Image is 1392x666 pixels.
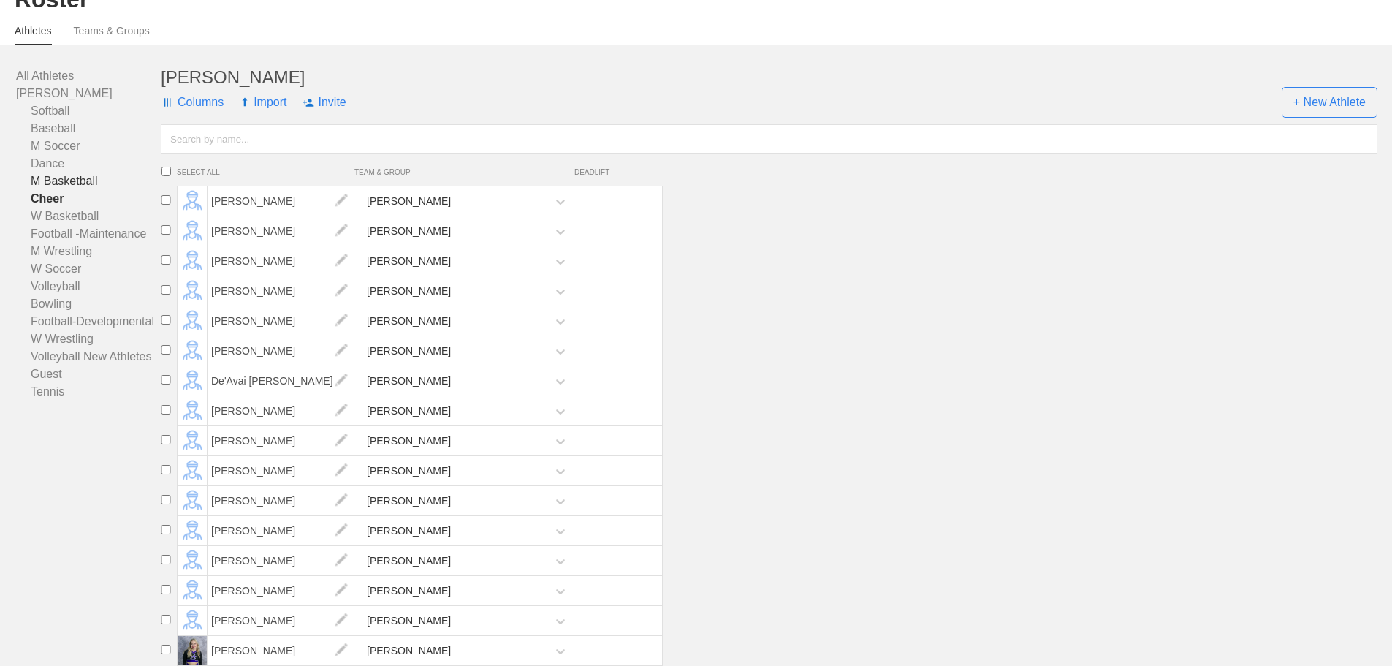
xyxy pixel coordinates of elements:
input: Search by name... [161,124,1377,154]
a: M Soccer [16,137,161,155]
a: Football -Maintenance [16,225,161,243]
span: [PERSON_NAME] [208,546,354,575]
a: [PERSON_NAME] [208,554,354,567]
div: [PERSON_NAME] [367,398,451,425]
a: M Basketball [16,173,161,190]
div: [PERSON_NAME] [367,308,451,335]
a: [PERSON_NAME] [208,644,354,656]
span: Invite [303,80,346,124]
a: [PERSON_NAME] [208,314,354,327]
img: edit.png [327,396,356,425]
div: [PERSON_NAME] [367,248,451,275]
img: edit.png [327,246,356,276]
a: [PERSON_NAME] [208,524,354,537]
span: [PERSON_NAME] [208,186,354,216]
a: W Wrestling [16,330,161,348]
a: Baseball [16,120,161,137]
span: [PERSON_NAME] [208,216,354,246]
div: [PERSON_NAME] [367,368,451,395]
a: Cheer [16,190,161,208]
a: Volleyball [16,278,161,295]
img: edit.png [327,486,356,515]
a: [PERSON_NAME] [208,404,354,417]
div: [PERSON_NAME] [367,608,451,635]
img: edit.png [327,576,356,605]
span: [PERSON_NAME] [208,336,354,366]
a: Volleyball New Athletes [16,348,161,366]
span: [PERSON_NAME] [208,396,354,425]
span: SELECT ALL [177,168,354,176]
a: Dance [16,155,161,173]
a: Football-Developmental [16,313,161,330]
span: [PERSON_NAME] [208,606,354,635]
a: [PERSON_NAME] [208,494,354,507]
span: [PERSON_NAME] [208,276,354,306]
span: Import [240,80,286,124]
iframe: Chat Widget [1319,596,1392,666]
img: edit.png [327,426,356,455]
span: [PERSON_NAME] [208,636,354,665]
a: [PERSON_NAME] [208,224,354,237]
div: [PERSON_NAME] [367,428,451,455]
span: [PERSON_NAME] [208,576,354,605]
span: Columns [161,80,224,124]
a: Tennis [16,383,161,401]
div: [PERSON_NAME] [367,218,451,245]
span: [PERSON_NAME] [208,456,354,485]
a: W Basketball [16,208,161,225]
a: [PERSON_NAME] [16,85,161,102]
img: edit.png [327,636,356,665]
div: [PERSON_NAME] [367,548,451,575]
a: [PERSON_NAME] [208,284,354,297]
span: De'Avai [PERSON_NAME] [208,366,354,396]
div: [PERSON_NAME] [161,67,1377,88]
a: Bowling [16,295,161,313]
img: edit.png [327,366,356,396]
a: [PERSON_NAME] [208,344,354,357]
div: [PERSON_NAME] [367,578,451,605]
div: [PERSON_NAME] [367,458,451,485]
a: M Wrestling [16,243,161,260]
img: edit.png [327,456,356,485]
img: edit.png [327,276,356,306]
a: [PERSON_NAME] [208,254,354,267]
img: edit.png [327,216,356,246]
span: [PERSON_NAME] [208,246,354,276]
div: [PERSON_NAME] [367,518,451,545]
span: [PERSON_NAME] [208,426,354,455]
a: [PERSON_NAME] [208,584,354,597]
img: edit.png [327,516,356,545]
a: Guest [16,366,161,383]
a: De'Avai [PERSON_NAME] [208,374,354,387]
div: [PERSON_NAME] [367,188,451,215]
img: edit.png [327,606,356,635]
span: + New Athlete [1282,87,1377,118]
span: [PERSON_NAME] [208,486,354,515]
div: [PERSON_NAME] [367,278,451,305]
span: TEAM & GROUP [354,168,574,176]
a: W Soccer [16,260,161,278]
div: [PERSON_NAME] [367,637,451,665]
img: edit.png [327,306,356,336]
a: Softball [16,102,161,120]
div: [PERSON_NAME] [367,488,451,515]
span: [PERSON_NAME] [208,306,354,336]
a: [PERSON_NAME] [208,194,354,207]
a: [PERSON_NAME] [208,464,354,477]
a: [PERSON_NAME] [208,434,354,447]
img: edit.png [327,336,356,366]
a: Teams & Groups [74,25,150,44]
span: DEADLIFT [574,168,655,176]
img: edit.png [327,186,356,216]
a: [PERSON_NAME] [208,614,354,627]
a: All Athletes [16,67,161,85]
a: Athletes [15,25,52,45]
div: [PERSON_NAME] [367,338,451,365]
span: [PERSON_NAME] [208,516,354,545]
img: edit.png [327,546,356,575]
